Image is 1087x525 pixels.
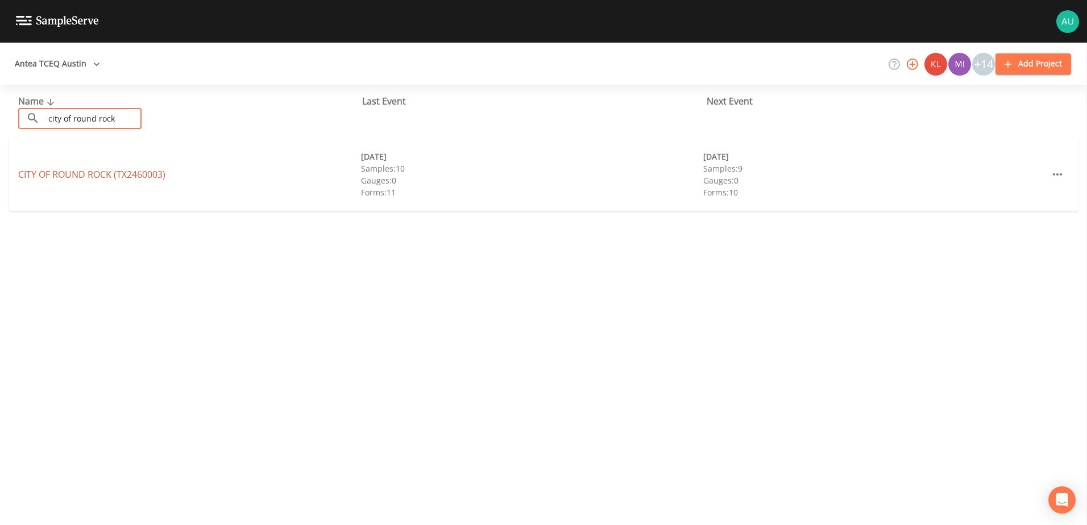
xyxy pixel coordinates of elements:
[10,53,105,74] button: Antea TCEQ Austin
[948,53,971,76] img: a1ea4ff7c53760f38bef77ef7c6649bf
[703,151,1046,163] div: [DATE]
[1056,10,1079,33] img: 12eab8baf8763a7aaab4b9d5825dc6f3
[18,168,165,181] a: CITY OF ROUND ROCK (TX2460003)
[18,95,57,107] span: Name
[361,186,704,198] div: Forms: 11
[361,174,704,186] div: Gauges: 0
[972,53,995,76] div: +14
[924,53,948,76] div: Kler Teran
[703,186,1046,198] div: Forms: 10
[16,16,99,27] img: logo
[924,53,947,76] img: 9c4450d90d3b8045b2e5fa62e4f92659
[361,151,704,163] div: [DATE]
[44,108,142,129] input: Search Projects
[948,53,972,76] div: Miriaha Caddie
[361,163,704,174] div: Samples: 10
[707,94,1051,108] div: Next Event
[995,53,1071,74] button: Add Project
[703,174,1046,186] div: Gauges: 0
[1048,486,1076,514] div: Open Intercom Messenger
[703,163,1046,174] div: Samples: 9
[362,94,706,108] div: Last Event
